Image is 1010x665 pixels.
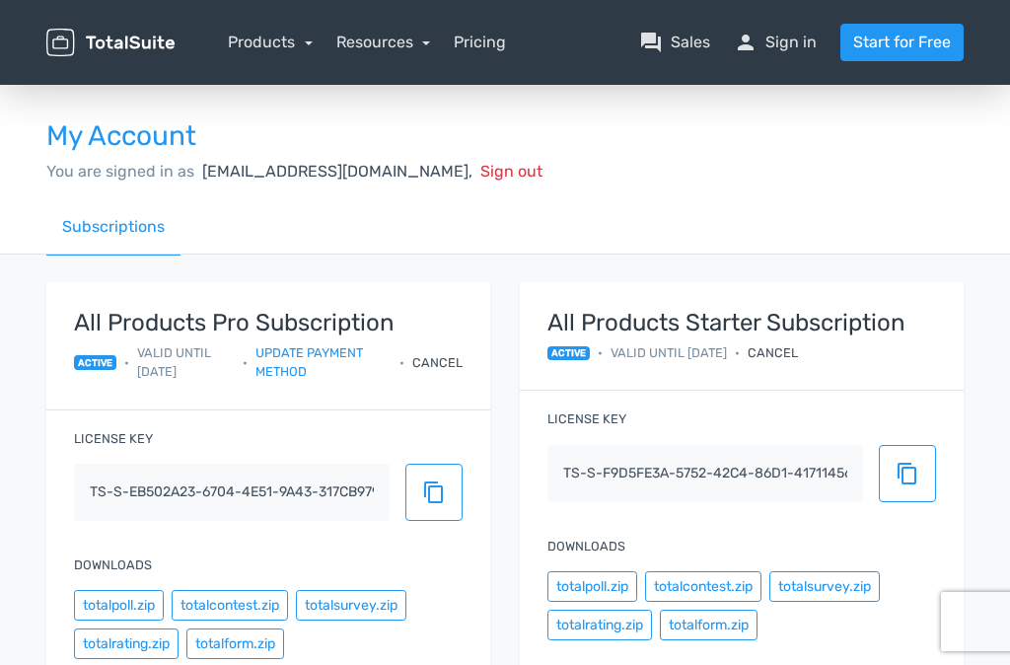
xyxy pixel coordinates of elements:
label: License key [74,429,153,448]
label: Downloads [547,537,625,555]
label: License key [547,409,626,428]
button: totalrating.zip [547,610,652,640]
div: Cancel [748,343,798,362]
span: • [124,353,129,372]
a: Subscriptions [46,199,180,256]
img: TotalSuite for WordPress [46,29,175,56]
button: content_copy [405,464,463,521]
a: question_answerSales [639,31,710,54]
button: totalform.zip [186,628,284,659]
h3: My Account [46,121,964,152]
span: Valid until [DATE] [137,343,235,381]
span: • [735,343,740,362]
strong: All Products Starter Subscription [547,310,905,335]
a: personSign in [734,31,817,54]
a: Products [228,33,313,51]
span: • [243,353,248,372]
span: Sign out [480,162,542,181]
button: totalpoll.zip [547,571,637,602]
label: Downloads [74,555,152,574]
div: Cancel [412,353,463,372]
button: totalcontest.zip [172,590,288,621]
span: Valid until [DATE] [611,343,727,362]
span: content_copy [422,480,446,504]
span: • [399,353,404,372]
button: content_copy [879,445,936,502]
span: [EMAIL_ADDRESS][DOMAIN_NAME], [202,162,472,181]
button: totalpoll.zip [74,590,164,621]
strong: All Products Pro Subscription [74,310,463,335]
a: Resources [336,33,431,51]
a: Update payment method [255,343,392,381]
a: Pricing [454,31,506,54]
span: • [598,343,603,362]
span: question_answer [639,31,663,54]
a: Start for Free [840,24,964,61]
span: content_copy [896,462,919,485]
span: person [734,31,757,54]
span: active [74,355,116,369]
button: totalrating.zip [74,628,179,659]
button: totalsurvey.zip [769,571,880,602]
button: totalform.zip [660,610,757,640]
button: totalsurvey.zip [296,590,406,621]
span: active [547,346,590,360]
button: totalcontest.zip [645,571,761,602]
span: You are signed in as [46,162,194,181]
